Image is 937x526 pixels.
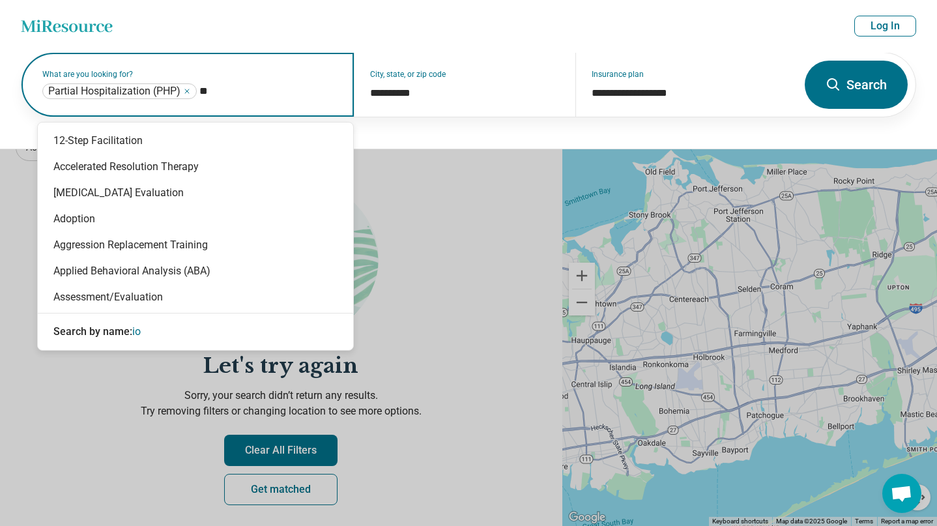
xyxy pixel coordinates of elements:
button: Log In [854,16,916,37]
span: Search by name: [53,325,132,338]
div: Applied Behavioral Analysis (ABA) [38,258,353,284]
div: Accelerated Resolution Therapy [38,154,353,180]
button: Search [805,61,908,109]
div: 12-Step Facilitation [38,128,353,154]
span: Partial Hospitalization (PHP) [48,85,180,98]
div: Assessment/Evaluation [38,284,353,310]
div: Adoption [38,206,353,232]
div: Open chat [882,474,921,513]
div: Aggression Replacement Training [38,232,353,258]
button: Partial Hospitalization (PHP) [183,87,191,95]
div: Suggestions [38,123,353,350]
span: io [132,325,141,338]
div: [MEDICAL_DATA] Evaluation [38,180,353,206]
label: What are you looking for? [42,70,338,78]
div: Partial Hospitalization (PHP) [42,83,197,99]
